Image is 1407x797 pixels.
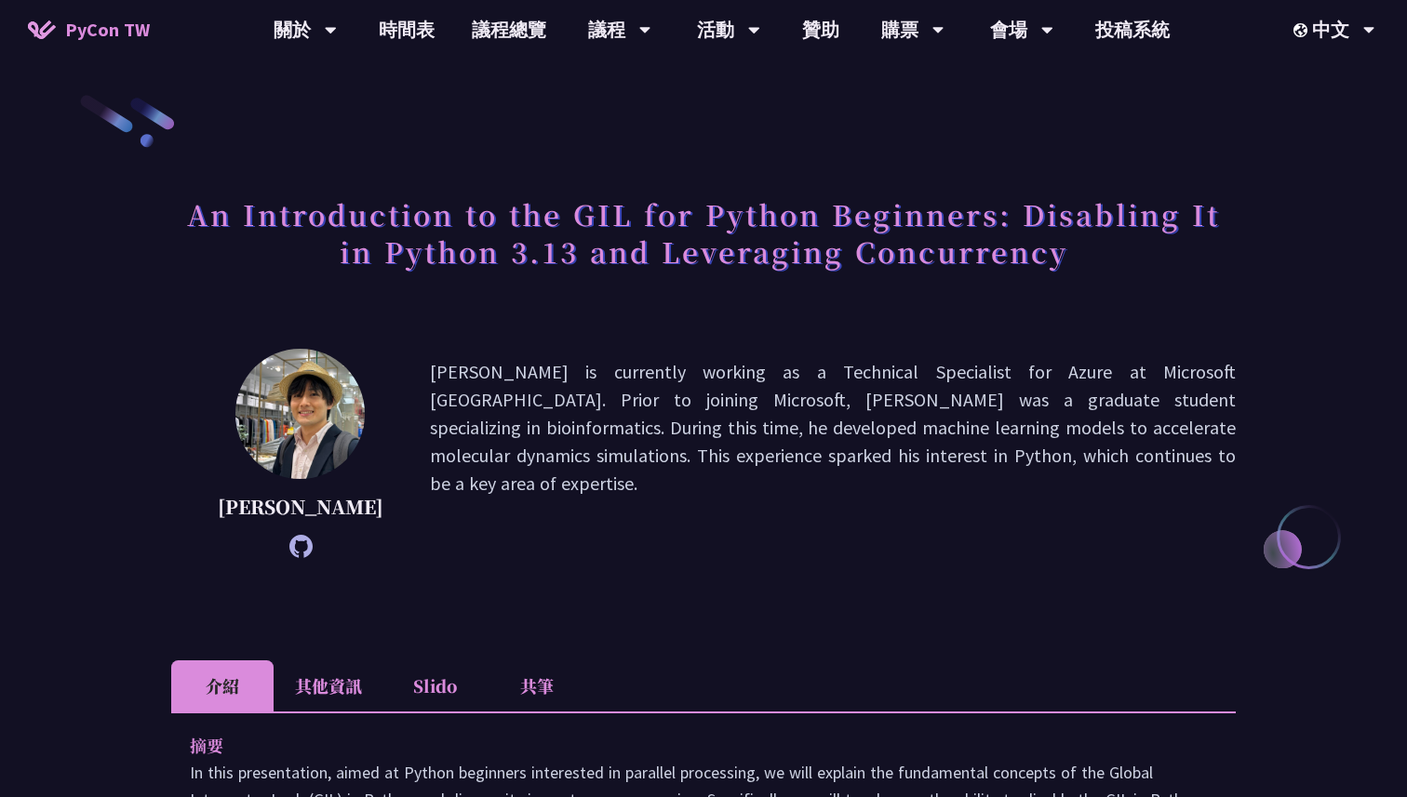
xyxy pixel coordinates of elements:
p: 摘要 [190,732,1180,759]
img: Home icon of PyCon TW 2025 [28,20,56,39]
li: 其他資訊 [274,660,383,711]
span: PyCon TW [65,16,150,44]
li: 共筆 [486,660,588,711]
h1: An Introduction to the GIL for Python Beginners: Disabling It in Python 3.13 and Leveraging Concu... [171,186,1236,279]
img: Locale Icon [1293,23,1312,37]
li: 介紹 [171,660,274,711]
p: [PERSON_NAME] is currently working as a Technical Specialist for Azure at Microsoft [GEOGRAPHIC_D... [430,358,1236,549]
li: Slido [383,660,486,711]
img: Yu Saito [235,349,365,479]
a: PyCon TW [9,7,168,53]
p: [PERSON_NAME] [218,493,383,521]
